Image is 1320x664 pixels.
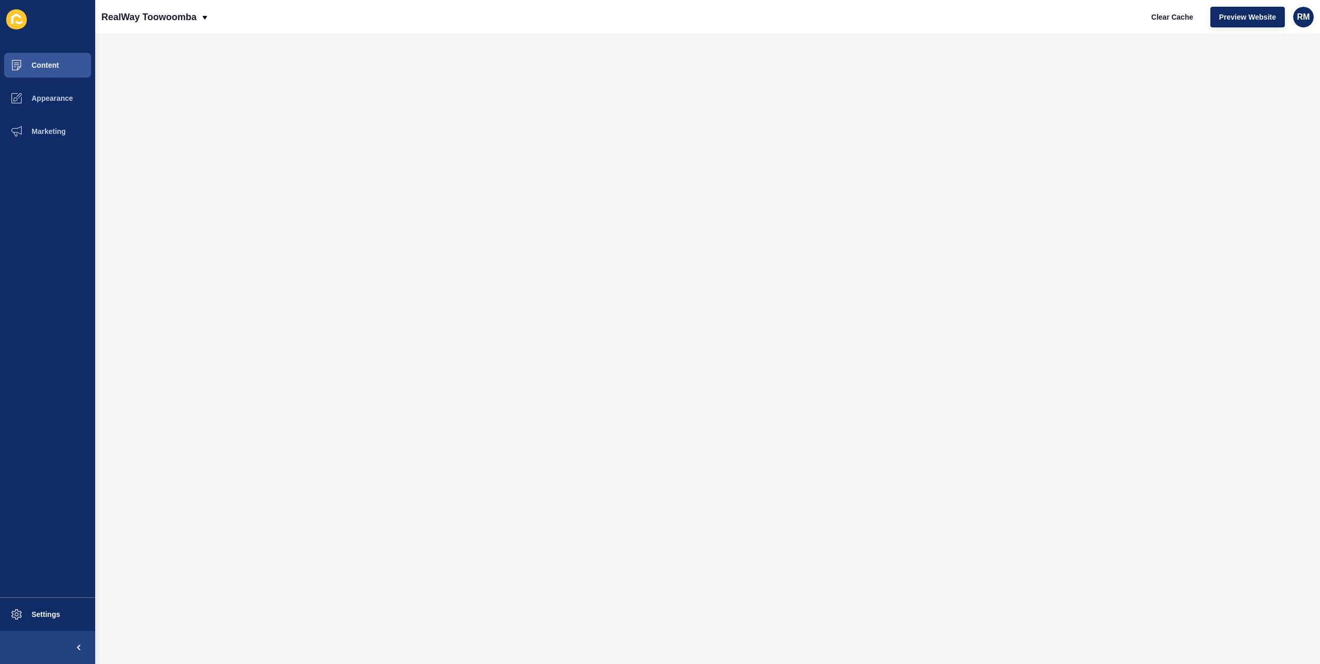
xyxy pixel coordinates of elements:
span: RM [1297,12,1310,22]
span: Preview Website [1219,12,1276,22]
button: Clear Cache [1143,7,1202,27]
span: Clear Cache [1151,12,1193,22]
button: Preview Website [1210,7,1285,27]
p: RealWay Toowoomba [101,4,197,30]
